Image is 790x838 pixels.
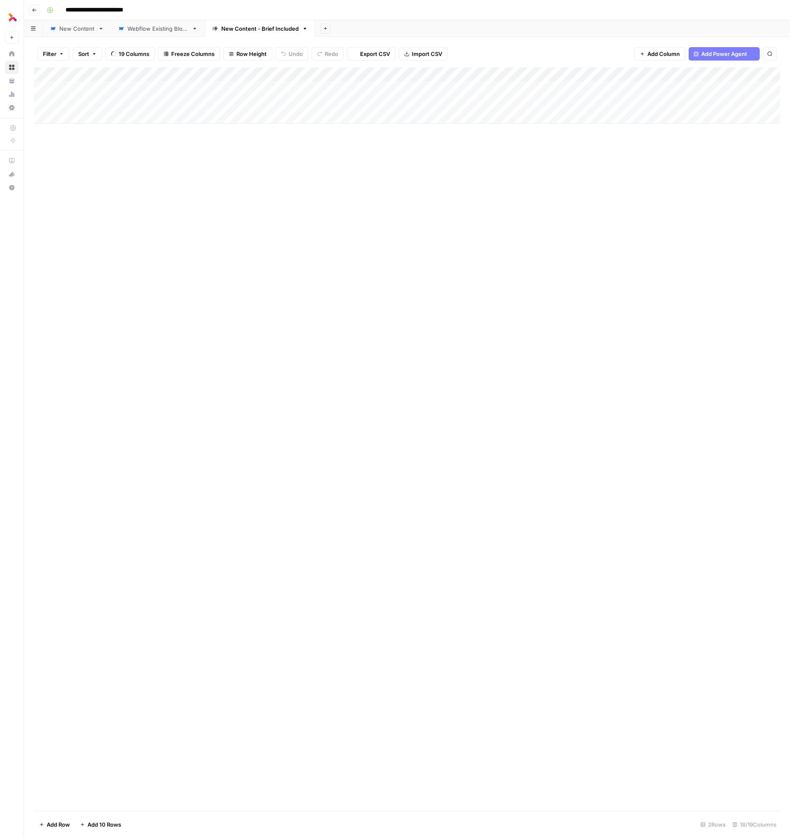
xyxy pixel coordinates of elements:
[399,47,448,61] button: Import CSV
[5,167,19,181] button: What's new?
[289,50,303,58] span: Undo
[171,50,215,58] span: Freeze Columns
[5,61,19,74] a: Browse
[5,47,19,61] a: Home
[412,50,442,58] span: Import CSV
[37,47,69,61] button: Filter
[360,50,390,58] span: Export CSV
[697,818,729,831] div: 2 Rows
[205,20,315,37] a: New Content - Brief Included
[43,50,56,58] span: Filter
[119,50,149,58] span: 19 Columns
[111,20,205,37] a: Webflow Existing Blogs
[223,47,272,61] button: Row Height
[75,818,126,831] button: Add 10 Rows
[5,88,19,101] a: Usage
[5,154,19,167] a: AirOps Academy
[5,101,19,114] a: Settings
[347,47,395,61] button: Export CSV
[5,181,19,194] button: Help + Support
[312,47,344,61] button: Redo
[276,47,308,61] button: Undo
[647,50,680,58] span: Add Column
[5,168,18,180] div: What's new?
[634,47,685,61] button: Add Column
[5,74,19,88] a: Your Data
[701,50,747,58] span: Add Power Agent
[43,20,111,37] a: New Content
[106,47,155,61] button: 19 Columns
[127,24,188,33] div: Webflow Existing Blogs
[34,818,75,831] button: Add Row
[236,50,267,58] span: Row Height
[221,24,299,33] div: New Content - Brief Included
[689,47,760,61] button: Add Power Agent
[59,24,95,33] div: New Content
[729,818,780,831] div: 18/19 Columns
[5,7,19,28] button: Workspace: Thoughtful AI Content Engine
[87,820,121,829] span: Add 10 Rows
[73,47,102,61] button: Sort
[78,50,89,58] span: Sort
[158,47,220,61] button: Freeze Columns
[5,10,20,25] img: Thoughtful AI Content Engine Logo
[47,820,70,829] span: Add Row
[325,50,338,58] span: Redo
